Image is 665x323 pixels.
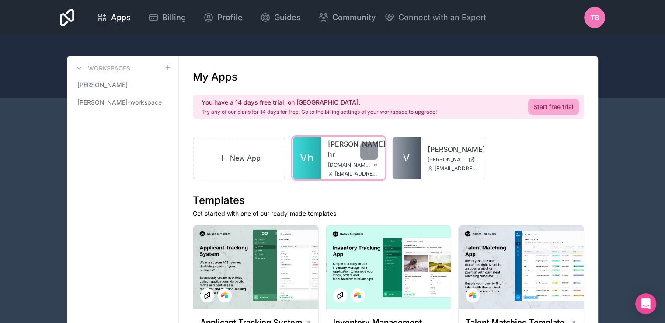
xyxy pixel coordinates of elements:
a: Profile [196,8,250,27]
a: Workspaces [74,63,130,74]
a: Guides [253,8,308,27]
span: Community [332,11,376,24]
a: Apps [90,8,138,27]
span: Profile [217,11,243,24]
span: Connect with an Expert [398,11,486,24]
span: [EMAIL_ADDRESS][PERSON_NAME][DOMAIN_NAME] [435,165,477,172]
a: [PERSON_NAME][DOMAIN_NAME] [428,156,477,163]
h1: My Apps [193,70,237,84]
span: Guides [274,11,301,24]
a: [PERSON_NAME]-hr [328,139,378,160]
a: [PERSON_NAME] [428,144,477,154]
span: [PERSON_NAME] [77,81,128,89]
h1: Templates [193,193,584,207]
h3: Workspaces [88,64,130,73]
a: New App [193,137,285,179]
p: Try any of our plans for 14 days for free. Go to the billing settings of your workspace to upgrade! [202,109,437,116]
img: Airtable Logo [469,292,476,299]
span: Vh [300,151,313,165]
a: Billing [141,8,193,27]
h2: You have a 14 days free trial, on [GEOGRAPHIC_DATA]. [202,98,437,107]
a: Community [311,8,383,27]
span: [PERSON_NAME]-workspace [77,98,162,107]
span: [EMAIL_ADDRESS][PERSON_NAME][DOMAIN_NAME] [335,170,378,177]
a: V [393,137,421,179]
span: Billing [162,11,186,24]
a: [DOMAIN_NAME][PERSON_NAME] [328,161,378,169]
span: [DOMAIN_NAME][PERSON_NAME] [328,161,371,169]
img: Airtable Logo [221,292,228,299]
a: Vh [293,137,321,179]
span: Apps [111,11,131,24]
img: Airtable Logo [354,292,361,299]
div: Open Intercom Messenger [635,293,656,314]
a: Start free trial [528,99,579,115]
span: TB [590,12,599,23]
span: V [403,151,410,165]
button: Connect with an Expert [384,11,486,24]
a: [PERSON_NAME]-workspace [74,95,171,110]
p: Get started with one of our ready-made templates [193,209,584,218]
span: [PERSON_NAME][DOMAIN_NAME] [428,156,465,163]
a: [PERSON_NAME] [74,77,171,93]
